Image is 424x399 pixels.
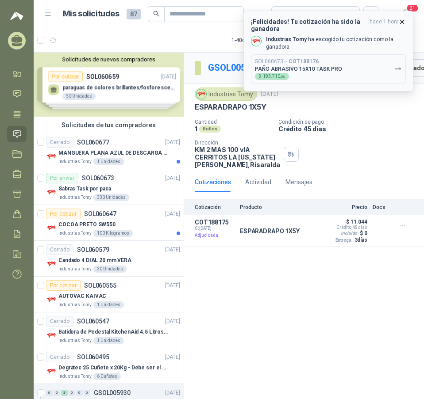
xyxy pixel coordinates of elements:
div: 100 Kilogramos [93,230,133,237]
p: [DATE] [165,317,180,326]
button: ¡Felicidades! Tu cotización ha sido la ganadorahace 1 hora Company LogoIndustrias Tomy ha escogid... [243,11,413,91]
div: Cerrado [46,244,73,255]
div: 6 Cuñetes [93,373,121,380]
p: Precio [323,204,367,210]
p: 3 días [355,237,367,243]
a: CerradoSOL060677[DATE] Company LogoMANGUERA PLANA AZUL DE DESCARGA 60 PSI X 20 METROS CON UNION D... [34,133,184,169]
img: Company Logo [197,89,206,99]
div: 330 Unidades [93,194,129,201]
p: [DATE] [165,210,180,218]
p: Candado 4 DIAL 20 mm VERA [58,256,131,265]
p: Crédito 45 días [278,125,420,133]
div: Cerrado [46,137,73,148]
p: [DATE] [165,174,180,182]
p: Industrias Tomy [58,230,92,237]
div: Rollos [199,125,221,133]
button: SOL060673→COT188176PAÑO ABRASIVO 15X10 TASK PRO$193.710,00 [251,54,406,84]
div: 0 [84,390,90,396]
div: Industrias Tomy [195,87,257,101]
p: $ 11.044 [346,219,367,225]
p: SOL060547 [77,318,109,324]
p: SOL060673 → [255,58,319,65]
p: ha escogido tu cotización como la ganadora [266,36,406,51]
p: COT188175 [195,219,235,226]
img: Company Logo [46,366,57,376]
div: Mensajes [285,177,312,187]
p: [DATE] [165,281,180,290]
div: Cerrado [46,352,73,362]
p: Crédito 45 días [336,225,367,230]
p: [DATE] [165,389,180,397]
p: Industrias Tomy [58,158,92,165]
span: search [153,11,159,17]
p: Condición de pago [278,119,420,125]
img: Company Logo [46,294,57,305]
img: Company Logo [46,258,57,269]
img: Company Logo [251,36,261,46]
div: 3 [61,390,68,396]
p: Producto [240,204,318,210]
p: SOL060555 [84,282,116,289]
span: 21 [406,4,419,12]
p: [DATE] [165,246,180,254]
p: [DATE] [165,138,180,147]
div: 1 Unidades [93,337,124,344]
h3: ¡Felicidades! Tu cotización ha sido la ganadora [251,18,366,32]
img: Company Logo [46,330,57,341]
p: Dirección [195,140,280,146]
span: Entrega: [335,238,353,243]
p: MANGUERA PLANA AZUL DE DESCARGA 60 PSI X 20 METROS CON UNION DE 6” MAS ABRAZADERAS METALICAS DE 6” [58,149,169,157]
p: 1 [195,125,197,133]
p: SOL060495 [77,354,109,360]
div: 0 [54,390,60,396]
p: COCOA PRETO SW550 [58,220,116,229]
span: C: [DATE] [195,226,235,231]
div: Todas [277,9,296,19]
p: ESPARADRAPO 1X5Y [195,103,266,112]
div: 0 [76,390,83,396]
div: Cotizaciones [195,177,231,187]
b: Industrias Tomy [266,36,307,42]
p: SOL060673 [82,175,114,181]
div: Actividad [245,177,271,187]
a: CerradoSOL060579[DATE] Company LogoCandado 4 DIAL 20 mm VERAIndustrias Tomy30 Unidades [34,241,184,277]
a: Por cotizarSOL060647[DATE] Company LogoCOCOA PRETO SW550Industrias Tomy100 Kilogramos [34,205,184,241]
div: 1 - 40 de 40 [231,33,283,47]
div: Por cotizar [46,209,81,219]
div: Por enviar [46,173,78,183]
p: GSOL005930 [94,390,131,396]
img: Company Logo [46,187,57,198]
h1: Mis solicitudes [63,8,119,20]
img: Logo peakr [10,11,23,21]
a: CerradoSOL060547[DATE] Company LogoBatidora de Pedestal KitchenAid 4.5 Litros Delux PlateadoIndus... [34,312,184,348]
p: AUTOVAC KAIVAC [58,292,106,300]
div: 0 [46,390,53,396]
a: GSOL005930 [208,62,260,73]
span: 193.710 [263,74,285,79]
div: $ [255,73,289,80]
button: Solicitudes de nuevos compradores [37,56,180,63]
a: CerradoSOL060495[DATE] Company LogoDegratec 25 Cuñete x 20Kg - Debe ser el de Tecnas (por ahora h... [34,348,184,384]
p: [DATE] [165,353,180,361]
b: COT188176 [289,58,319,65]
p: KM 2 MAS 100 vIA CERRITOS LA [US_STATE] [PERSON_NAME] , Risaralda [195,146,280,168]
div: Solicitudes de nuevos compradoresPor cotizarSOL060659[DATE] paraguas de colores brillantes/fosfor... [34,53,184,117]
p: Industrias Tomy [58,337,92,344]
div: Incluido [339,230,359,237]
p: PAÑO ABRASIVO 15X10 TASK PRO [255,66,342,72]
div: Cerrado [46,316,73,327]
p: Batidora de Pedestal KitchenAid 4.5 Litros Delux Plateado [58,328,169,336]
div: 30 Unidades [93,266,127,273]
p: Cantidad [195,119,271,125]
div: 0 [69,390,75,396]
p: Degratec 25 Cuñete x 20Kg - Debe ser el de Tecnas (por ahora homologado) - (Adjuntar ficha técnica) [58,364,169,372]
p: / SOL060486 [208,61,310,75]
a: Por enviarSOL060673[DATE] Company LogoSabras Task por pacaIndustrias Tomy330 Unidades [34,169,184,205]
p: Docs [373,204,390,210]
p: ESPARADRAPO 1X5Y [240,228,300,235]
img: Company Logo [46,223,57,233]
img: Company Logo [46,151,57,162]
div: Por cotizar [46,280,81,291]
span: 87 [127,9,141,19]
p: Industrias Tomy [58,194,92,201]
